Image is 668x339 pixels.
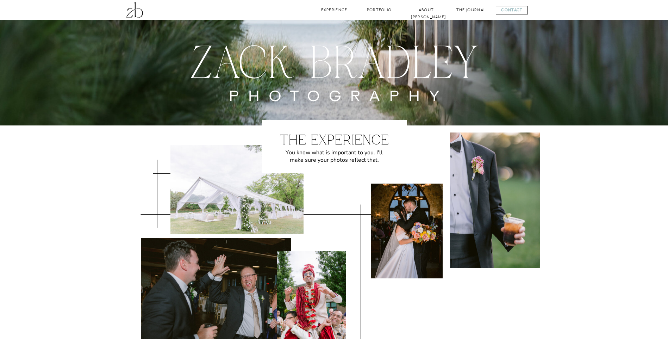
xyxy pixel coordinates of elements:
[365,7,394,13] a: Portfolio
[411,7,442,13] a: About [PERSON_NAME]
[320,7,349,13] a: Experience
[277,132,392,149] h1: The Experience
[456,7,486,13] a: The Journal
[280,149,389,168] p: You know what is important to you. I'll make sure your photos reflect that.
